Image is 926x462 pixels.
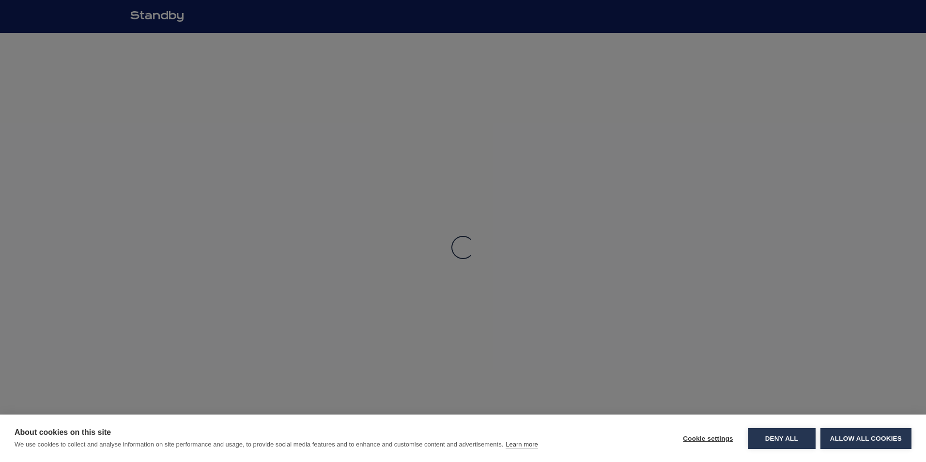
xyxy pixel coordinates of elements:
[820,428,911,449] button: Allow all cookies
[506,441,538,448] a: Learn more
[748,428,816,449] button: Deny all
[15,428,111,436] strong: About cookies on this site
[673,428,743,449] button: Cookie settings
[15,441,503,448] p: We use cookies to collect and analyse information on site performance and usage, to provide socia...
